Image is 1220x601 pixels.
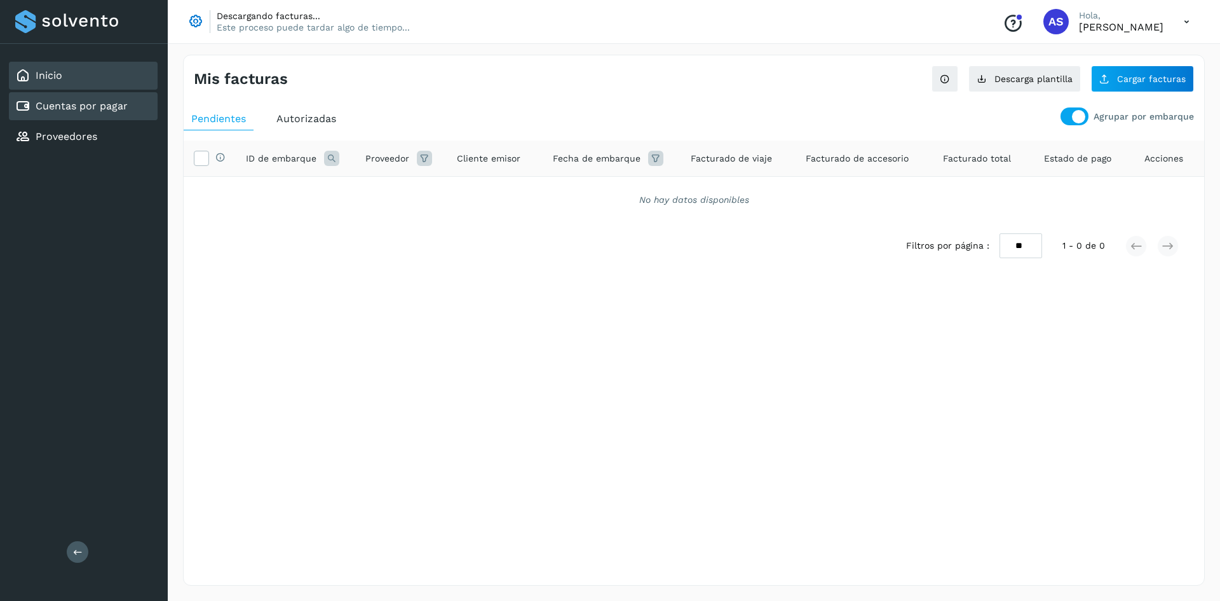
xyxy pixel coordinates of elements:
div: Proveedores [9,123,158,151]
a: Cuentas por pagar [36,100,128,112]
span: Cliente emisor [457,152,520,165]
span: Pendientes [191,113,246,125]
h4: Mis facturas [194,70,288,88]
span: Acciones [1144,152,1183,165]
p: Hola, [1079,10,1163,21]
p: Agrupar por embarque [1094,111,1194,122]
span: Estado de pago [1044,152,1111,165]
div: Inicio [9,62,158,90]
span: Descarga plantilla [994,74,1073,83]
span: Facturado de accesorio [806,152,909,165]
button: Cargar facturas [1091,66,1194,92]
span: ID de embarque [246,152,316,165]
button: Descarga plantilla [968,66,1081,92]
span: Facturado total [943,152,1011,165]
span: Filtros por página : [906,239,989,252]
p: Este proceso puede tardar algo de tiempo... [217,22,410,33]
div: Cuentas por pagar [9,92,158,120]
span: Facturado de viaje [691,152,772,165]
a: Proveedores [36,130,97,142]
span: Cargar facturas [1117,74,1186,83]
p: Descargando facturas... [217,10,410,22]
span: Proveedor [365,152,409,165]
span: Autorizadas [276,113,336,125]
span: 1 - 0 de 0 [1062,239,1105,252]
div: No hay datos disponibles [200,193,1188,207]
a: Inicio [36,69,62,81]
p: Antonio Soto Torres [1079,21,1163,33]
span: Fecha de embarque [553,152,640,165]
